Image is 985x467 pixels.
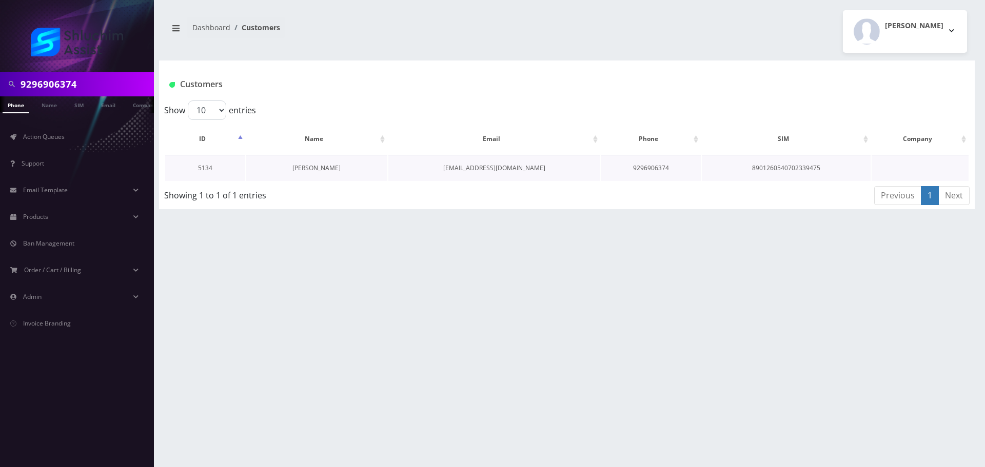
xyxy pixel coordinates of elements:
[292,164,341,172] a: [PERSON_NAME]
[601,124,701,154] th: Phone: activate to sort column ascending
[23,319,71,328] span: Invoice Branding
[23,132,65,141] span: Action Queues
[23,292,42,301] span: Admin
[36,96,62,112] a: Name
[874,186,921,205] a: Previous
[128,96,162,112] a: Company
[230,22,280,33] li: Customers
[23,212,48,221] span: Products
[165,124,245,154] th: ID: activate to sort column descending
[388,124,601,154] th: Email: activate to sort column ascending
[22,159,44,168] span: Support
[167,17,559,46] nav: breadcrumb
[188,100,226,120] select: Showentries
[921,186,939,205] a: 1
[872,124,969,154] th: Company: activate to sort column ascending
[702,155,871,181] td: 8901260540702339475
[164,185,492,201] div: Showing 1 to 1 of 1 entries
[165,155,245,181] td: 5134
[23,186,68,194] span: Email Template
[23,239,74,248] span: Ban Management
[843,10,967,53] button: [PERSON_NAME]
[3,96,29,113] a: Phone
[169,79,830,89] h1: Customers
[938,186,970,205] a: Next
[601,155,701,181] td: 9296906374
[21,74,151,94] input: Search in Company
[164,100,256,120] label: Show entries
[24,266,81,274] span: Order / Cart / Billing
[702,124,871,154] th: SIM: activate to sort column ascending
[31,28,123,56] img: Shluchim Assist
[192,23,230,32] a: Dashboard
[246,124,387,154] th: Name: activate to sort column ascending
[885,22,943,30] h2: [PERSON_NAME]
[96,96,121,112] a: Email
[69,96,89,112] a: SIM
[388,155,601,181] td: [EMAIL_ADDRESS][DOMAIN_NAME]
